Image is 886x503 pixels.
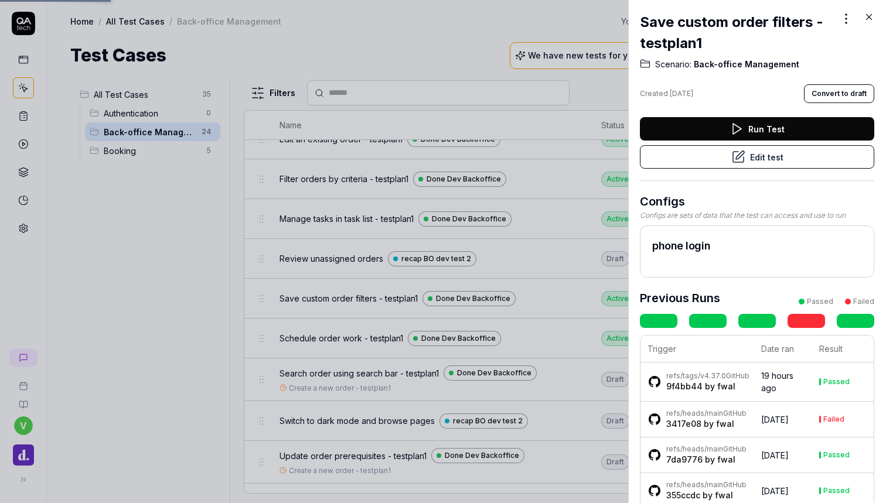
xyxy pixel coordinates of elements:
[666,454,703,464] a: 7da9776
[754,336,812,362] th: Date ran
[761,371,793,393] time: 19 hours ago
[761,415,789,425] time: [DATE]
[666,381,703,391] a: 9f4bb44
[640,12,837,54] h2: Save custom order filters - testplan1
[666,480,723,489] a: refs/heads/main
[666,371,749,381] div: GitHub
[640,289,720,307] h3: Previous Runs
[691,59,799,70] span: Back-office Management
[853,296,874,307] div: Failed
[640,336,754,362] th: Trigger
[807,296,833,307] div: Passed
[716,419,734,429] a: fwal
[666,490,747,501] div: by
[666,454,747,466] div: by
[640,193,874,210] h3: Configs
[655,59,691,70] span: Scenario:
[823,487,850,494] div: Passed
[666,490,700,500] a: 355ccdc
[666,409,747,418] div: GitHub
[761,486,789,496] time: [DATE]
[640,210,874,221] div: Configs are sets of data that the test can access and use to run
[717,454,735,464] a: fwal
[717,381,735,391] a: fwal
[666,444,747,454] div: GitHub
[652,238,862,254] h2: phone login
[666,480,747,490] div: GitHub
[670,89,693,98] time: [DATE]
[666,418,747,430] div: by
[761,450,789,460] time: [DATE]
[640,88,693,99] div: Created
[640,117,874,141] button: Run Test
[666,409,723,418] a: refs/heads/main
[666,381,749,392] div: by
[666,444,723,453] a: refs/heads/main
[804,84,874,103] button: Convert to draft
[640,145,874,169] button: Edit test
[715,490,733,500] a: fwal
[823,416,844,423] div: Failed
[812,336,874,362] th: Result
[823,378,850,385] div: Passed
[666,419,701,429] a: 3417e08
[666,371,726,380] a: refs/tags/v4.37.0
[823,451,850,458] div: Passed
